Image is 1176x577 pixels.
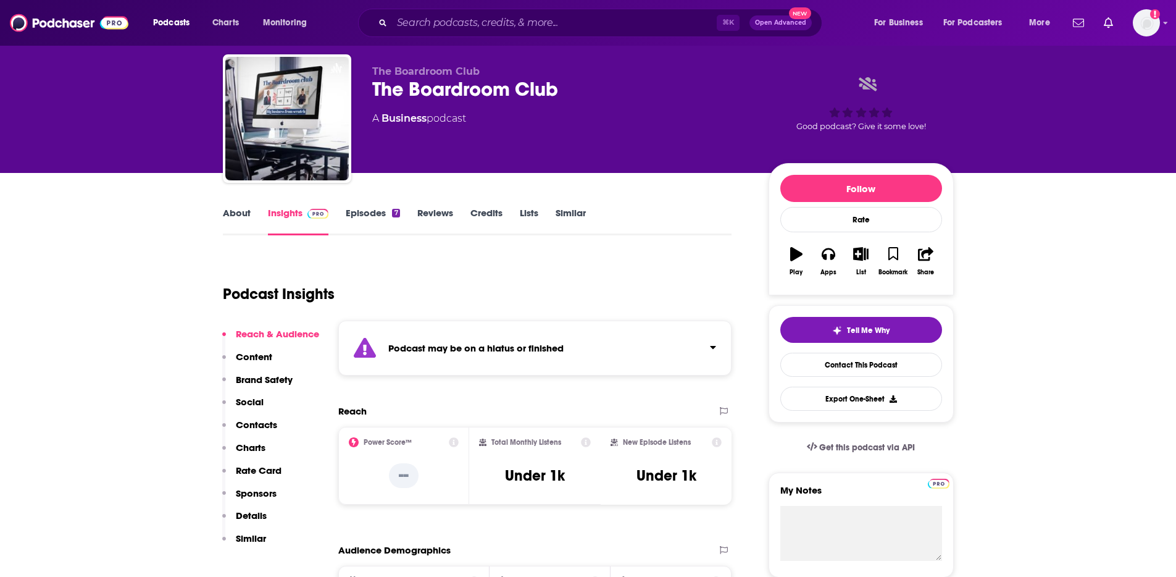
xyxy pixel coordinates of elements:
div: Share [917,269,934,276]
a: Show notifications dropdown [1099,12,1118,33]
span: Get this podcast via API [819,442,915,453]
div: A podcast [372,111,466,126]
button: Show profile menu [1133,9,1160,36]
img: Podchaser - Follow, Share and Rate Podcasts [10,11,128,35]
div: 7 [392,209,399,217]
button: Export One-Sheet [780,387,942,411]
button: open menu [1020,13,1065,33]
a: Contact This Podcast [780,353,942,377]
button: Sponsors [222,487,277,510]
h2: Power Score™ [364,438,412,447]
svg: Add a profile image [1150,9,1160,19]
p: Social [236,396,264,408]
button: Contacts [222,419,277,442]
button: open menu [254,13,323,33]
a: Charts [204,13,246,33]
p: Contacts [236,419,277,431]
button: Details [222,510,267,533]
input: Search podcasts, credits, & more... [392,13,717,33]
h2: Reach [338,405,367,417]
span: Charts [212,14,239,32]
img: tell me why sparkle [832,326,842,335]
a: InsightsPodchaser Pro [268,207,329,235]
h3: Under 1k [636,466,696,485]
span: For Business [874,14,923,32]
button: Apps [812,239,844,284]
p: Charts [236,442,265,453]
button: Social [222,396,264,419]
h2: New Episode Listens [623,438,691,447]
button: Bookmark [877,239,909,284]
p: Brand Safety [236,374,293,385]
img: Podchaser Pro [307,209,329,219]
span: Monitoring [263,14,307,32]
button: Brand Safety [222,374,293,397]
span: Open Advanced [755,20,806,26]
span: Tell Me Why [847,326,890,335]
div: Search podcasts, credits, & more... [370,9,834,37]
h1: Podcast Insights [223,285,335,303]
div: Rate [780,207,942,232]
img: The Boardroom Club [225,57,349,180]
a: Episodes7 [346,207,399,235]
a: Show notifications dropdown [1068,12,1089,33]
button: Content [222,351,272,374]
a: Business [382,112,427,124]
div: Good podcast? Give it some love! [769,65,954,142]
button: Similar [222,533,266,555]
img: Podchaser Pro [928,479,949,489]
span: The Boardroom Club [372,65,480,77]
img: User Profile [1133,9,1160,36]
span: Podcasts [153,14,190,32]
button: Reach & Audience [222,328,319,351]
button: open menu [144,13,206,33]
p: Rate Card [236,465,281,476]
h3: Under 1k [505,466,565,485]
p: Details [236,510,267,521]
label: My Notes [780,484,942,506]
div: Play [790,269,803,276]
button: open menu [935,13,1020,33]
button: Rate Card [222,465,281,487]
p: Content [236,351,272,363]
button: List [844,239,877,284]
button: Charts [222,442,265,465]
p: Similar [236,533,266,544]
a: Pro website [928,477,949,489]
button: Open AdvancedNew [749,15,812,30]
div: List [856,269,866,276]
a: Get this podcast via API [797,432,925,463]
section: Click to expand status details [338,321,732,376]
strong: Podcast may be on a hiatus or finished [388,342,564,354]
h2: Audience Demographics [338,544,451,556]
p: Reach & Audience [236,328,319,340]
button: Share [909,239,941,284]
span: Good podcast? Give it some love! [796,122,926,131]
a: Credits [470,207,503,235]
a: Lists [520,207,538,235]
p: Sponsors [236,487,277,499]
div: Apps [820,269,836,276]
span: For Podcasters [943,14,1003,32]
a: Reviews [417,207,453,235]
span: ⌘ K [717,15,740,31]
div: Bookmark [878,269,907,276]
button: Play [780,239,812,284]
p: -- [389,463,419,488]
button: tell me why sparkleTell Me Why [780,317,942,343]
h2: Total Monthly Listens [491,438,561,447]
button: Follow [780,175,942,202]
span: More [1029,14,1050,32]
span: Logged in as inkhouseNYC [1133,9,1160,36]
a: Similar [556,207,586,235]
a: About [223,207,251,235]
button: open menu [865,13,938,33]
span: New [789,7,811,19]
